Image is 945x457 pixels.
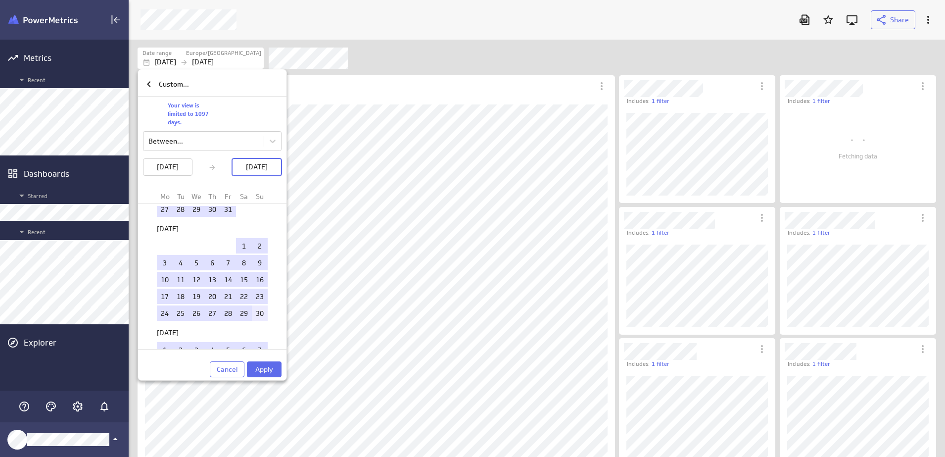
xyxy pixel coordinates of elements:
[204,202,220,217] td: Selected. Thursday, May 30, 2024
[236,255,252,270] td: Selected. Saturday, June 8, 2024
[143,158,192,176] button: [DATE]
[240,192,248,201] small: Sa
[157,255,173,270] td: Selected. Monday, June 3, 2024
[173,305,189,321] td: Selected. Tuesday, June 25, 2024
[189,272,204,287] td: Selected. Wednesday, June 12, 2024
[191,192,201,201] small: We
[236,305,252,321] td: Selected. Saturday, June 29, 2024
[189,342,204,357] td: Selected. Wednesday, July 3, 2024
[189,305,204,321] td: Selected. Wednesday, June 26, 2024
[204,289,220,304] td: Selected. Thursday, June 20, 2024
[236,238,252,254] td: Selected. Saturday, June 1, 2024
[210,361,244,377] button: Cancel
[220,202,236,217] td: Selected. Friday, May 31, 2024
[247,361,282,377] button: Apply
[252,255,268,270] td: Selected. Sunday, June 9, 2024
[173,342,189,357] td: Selected. Tuesday, July 2, 2024
[157,305,173,321] td: Selected. Monday, June 24, 2024
[168,102,213,126] p: Your view is limited to 1097 days.
[173,202,189,217] td: Selected. Tuesday, May 28, 2024
[252,272,268,287] td: Selected. Sunday, June 16, 2024
[173,272,189,287] td: Selected. Tuesday, June 11, 2024
[189,202,204,217] td: Selected. Wednesday, May 29, 2024
[159,79,189,90] p: Custom...
[252,238,268,254] td: Selected. Sunday, June 2, 2024
[157,202,173,217] td: Selected. Monday, May 27, 2024
[217,365,237,374] span: Cancel
[204,305,220,321] td: Selected. Thursday, June 27, 2024
[252,305,268,321] td: Selected. Sunday, June 30, 2024
[236,289,252,304] td: Selected. Saturday, June 22, 2024
[157,342,173,357] td: Selected. Monday, July 1, 2024
[157,289,173,304] td: Selected. Monday, June 17, 2024
[220,305,236,321] td: Selected. Friday, June 28, 2024
[138,72,286,97] div: Custom...
[252,342,268,357] td: Selected. Sunday, July 7, 2024
[236,342,252,357] td: Selected. Saturday, July 6, 2024
[236,272,252,287] td: Selected. Saturday, June 15, 2024
[220,272,236,287] td: Selected. Friday, June 14, 2024
[157,328,179,337] strong: [DATE]
[225,192,232,201] small: Fr
[220,289,236,304] td: Selected. Friday, June 21, 2024
[160,192,170,201] small: Mo
[232,158,282,176] button: [DATE]
[204,342,220,357] td: Selected. Thursday, July 4, 2024
[173,255,189,270] td: Selected. Tuesday, June 4, 2024
[157,272,173,287] td: Selected. Monday, June 10, 2024
[177,192,185,201] small: Tu
[173,289,189,304] td: Selected. Tuesday, June 18, 2024
[204,255,220,270] td: Selected. Thursday, June 6, 2024
[138,97,286,377] div: Your view is limited to 1097 days.Between...[DATE][DATE]CalendarCancelApply
[220,342,236,357] td: Selected. Friday, July 5, 2024
[252,289,268,304] td: Selected. Sunday, June 23, 2024
[246,162,268,172] p: [DATE]
[157,162,179,172] p: [DATE]
[256,192,264,201] small: Su
[189,289,204,304] td: Selected. Wednesday, June 19, 2024
[148,137,183,146] div: Between...
[157,224,179,233] strong: [DATE]
[204,272,220,287] td: Selected. Thursday, June 13, 2024
[255,365,273,374] span: Apply
[220,255,236,270] td: Selected. Friday, June 7, 2024
[189,255,204,270] td: Selected. Wednesday, June 5, 2024
[208,192,216,201] small: Th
